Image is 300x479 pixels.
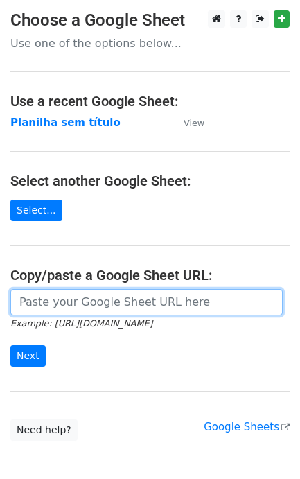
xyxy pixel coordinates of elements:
[10,173,290,189] h4: Select another Google Sheet:
[10,267,290,284] h4: Copy/paste a Google Sheet URL:
[204,421,290,433] a: Google Sheets
[184,118,204,128] small: View
[10,36,290,51] p: Use one of the options below...
[170,116,204,129] a: View
[231,412,300,479] iframe: Chat Widget
[10,289,283,315] input: Paste your Google Sheet URL here
[10,10,290,31] h3: Choose a Google Sheet
[10,93,290,110] h4: Use a recent Google Sheet:
[10,116,121,129] a: Planilha sem título
[231,412,300,479] div: Widget de chat
[10,200,62,221] a: Select...
[10,345,46,367] input: Next
[10,318,152,329] small: Example: [URL][DOMAIN_NAME]
[10,419,78,441] a: Need help?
